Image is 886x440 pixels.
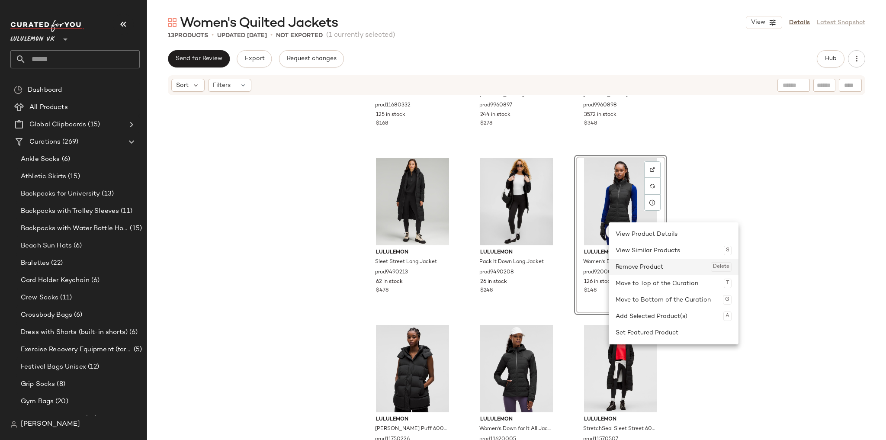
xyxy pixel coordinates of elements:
button: View [746,16,782,29]
span: lululemon [376,249,449,257]
span: Gym Bags [21,397,54,407]
span: Pack It Down Long Jacket [479,258,544,266]
button: Request changes [279,50,344,67]
span: prod9200030 [583,269,619,276]
span: (6) [72,241,82,251]
span: Export [244,55,264,62]
span: Backpacks for University [21,189,100,199]
span: View [751,19,765,26]
span: Athletic Skirts [21,172,66,182]
span: $278 [480,120,492,128]
button: View [606,224,635,239]
span: Bralettes [21,258,49,268]
div: Move to Top of the Curation [616,275,732,292]
span: (13) [100,189,114,199]
span: (11) [119,206,132,216]
img: svg%3e [10,421,17,428]
span: Women's Quilted Jackets [180,15,338,32]
span: All Products [29,103,68,112]
div: Remove Product [616,259,732,275]
span: (15) [128,224,142,234]
span: 26 in stock [480,278,507,286]
span: 3572 in stock [584,111,616,119]
a: Details [789,18,810,27]
span: (6) [90,276,100,286]
span: (15) [83,414,97,424]
p: updated [DATE] [217,31,267,40]
span: Grip Socks [21,379,55,389]
span: (22) [49,258,63,268]
span: (15) [66,172,80,182]
span: 13 [168,32,174,39]
span: Women's Down for It All Jacket [479,425,552,433]
img: svg%3e [168,18,177,27]
span: 125 in stock [376,111,405,119]
div: Move to Bottom of the Curation [616,292,732,308]
span: Send for Review [175,55,222,62]
span: $168 [376,120,388,128]
div: Delete [711,262,732,272]
span: Festival Bags Unisex [21,362,86,372]
img: LW4BOWS_0001_1 [473,158,560,245]
span: Sort [176,81,189,90]
span: [PERSON_NAME] [21,419,80,430]
span: lululemon [480,249,553,257]
span: Global Clipboards [29,120,86,130]
span: prod11680332 [375,102,411,109]
div: G [723,295,732,305]
div: A [723,312,732,321]
div: View Product Details [616,226,732,242]
span: Beach Sun Hats [21,241,72,251]
span: $348 [584,120,597,128]
span: (12) [86,362,100,372]
span: $248 [480,287,493,295]
span: • [270,30,273,41]
button: Hub [817,50,844,67]
span: Card Holder Keychain [21,276,90,286]
span: (6) [72,310,82,320]
span: Filters [213,81,231,90]
span: Dashboard [28,85,62,95]
span: Lululemon UK [10,29,55,45]
button: Send for Review [168,50,230,67]
p: Not Exported [276,31,323,40]
span: Women's Down for It All Vest [583,258,654,266]
span: (6) [60,154,70,164]
span: (5) [132,345,142,355]
span: Curations [29,137,61,147]
span: (1 currently selected) [326,30,395,41]
div: T [724,279,732,288]
span: (8) [55,379,65,389]
span: Ankle Socks [21,154,60,164]
span: Crossbody Bags [21,310,72,320]
img: LW4CB0S_0001_1 [577,158,664,245]
img: svg%3e [650,167,655,172]
span: prod9490208 [479,269,514,276]
span: prod9490213 [375,269,408,276]
img: LW4CA7S_0001_1 [473,325,560,412]
div: View Similar Products [616,242,732,259]
span: [PERSON_NAME] Puff 600-Down-Fill Mid-Length Vest [375,425,448,433]
span: 62 in stock [376,278,403,286]
span: Exercise Recovery Equipment (target mobility + muscle recovery equipment) [21,345,132,355]
span: (269) [61,137,78,147]
span: • [212,30,214,41]
span: 244 in stock [480,111,510,119]
div: Products [168,31,208,40]
span: StretchSeal Sleet Street 600-Down-Fill Long Jacket [583,425,656,433]
span: prod9960897 [479,102,512,109]
span: (20) [54,397,68,407]
span: lululemon [480,416,553,424]
button: Export [237,50,272,67]
span: Sleet Street Long Jacket [375,258,437,266]
span: Crew Socks [21,293,58,303]
img: svg%3e [14,86,22,94]
div: Add Selected Product(s) [616,308,732,324]
img: LW4BU8S_0001_1 [369,158,456,245]
span: (6) [128,328,138,337]
span: Backpacks with Trolley Sleeves [21,206,119,216]
span: Backpacks with Water Bottle Holder [21,224,128,234]
img: LW4CGSS_0001_1 [369,325,456,412]
span: Laptop Sleeve Bags [21,414,83,424]
span: prod9960898 [583,102,617,109]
